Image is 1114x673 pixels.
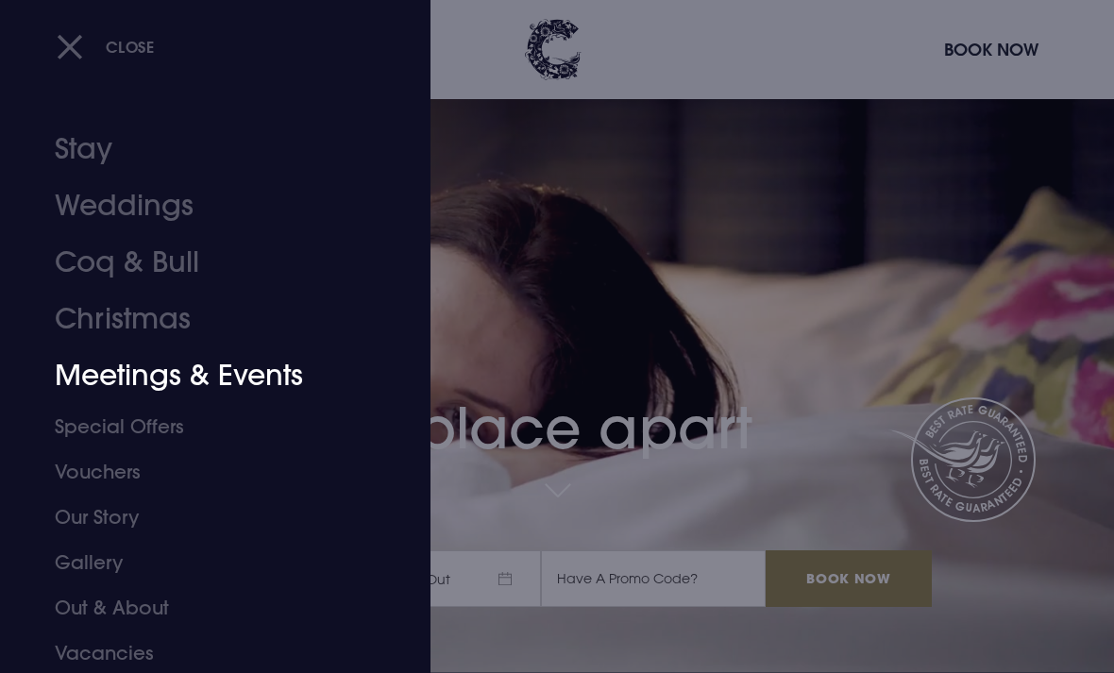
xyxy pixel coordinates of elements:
a: Out & About [55,585,350,631]
a: Christmas [55,291,350,347]
a: Vouchers [55,449,350,495]
a: Weddings [55,177,350,234]
a: Coq & Bull [55,234,350,291]
a: Stay [55,121,350,177]
a: Our Story [55,495,350,540]
a: Meetings & Events [55,347,350,404]
a: Special Offers [55,404,350,449]
button: Close [57,27,155,66]
a: Gallery [55,540,350,585]
span: Close [106,37,155,57]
